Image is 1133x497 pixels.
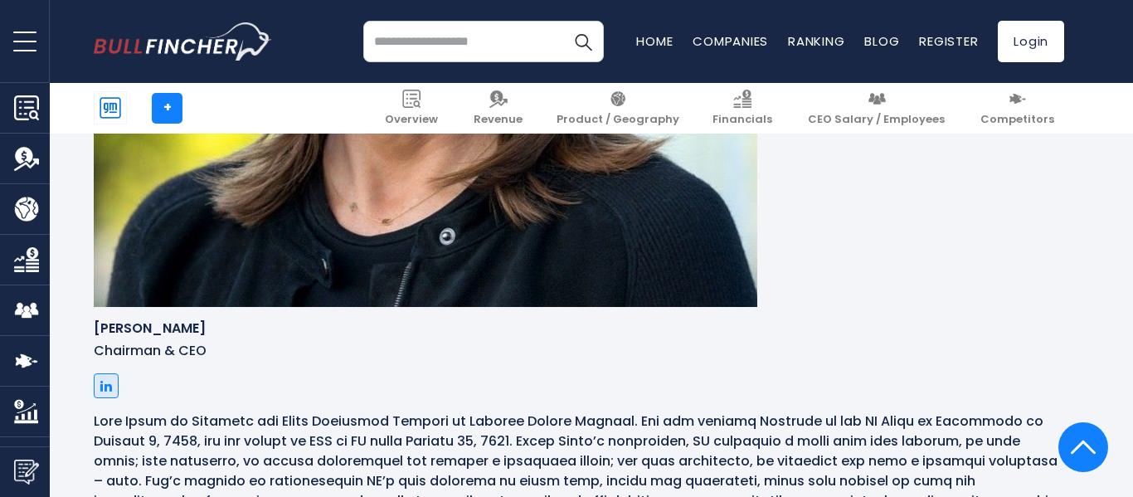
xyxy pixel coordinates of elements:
img: bullfincher logo [94,22,272,61]
a: Go to homepage [94,22,272,61]
a: Financials [703,83,782,134]
a: Home [636,32,673,50]
h6: [PERSON_NAME] [94,320,1064,336]
a: + [152,93,182,124]
a: Product / Geography [547,83,689,134]
a: CEO Salary / Employees [798,83,955,134]
a: Login [998,21,1064,62]
button: Search [562,21,604,62]
a: Overview [375,83,448,134]
a: Competitors [970,83,1064,134]
span: Revenue [474,113,523,127]
a: Companies [693,32,768,50]
a: Blog [864,32,899,50]
p: Chairman & CEO [94,343,1064,360]
a: Ranking [788,32,844,50]
span: Product / Geography [557,113,679,127]
span: Financials [712,113,772,127]
span: Overview [385,113,438,127]
span: Competitors [980,113,1054,127]
span: CEO Salary / Employees [808,113,945,127]
a: Revenue [464,83,532,134]
img: GM logo [95,92,126,124]
a: Register [919,32,978,50]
